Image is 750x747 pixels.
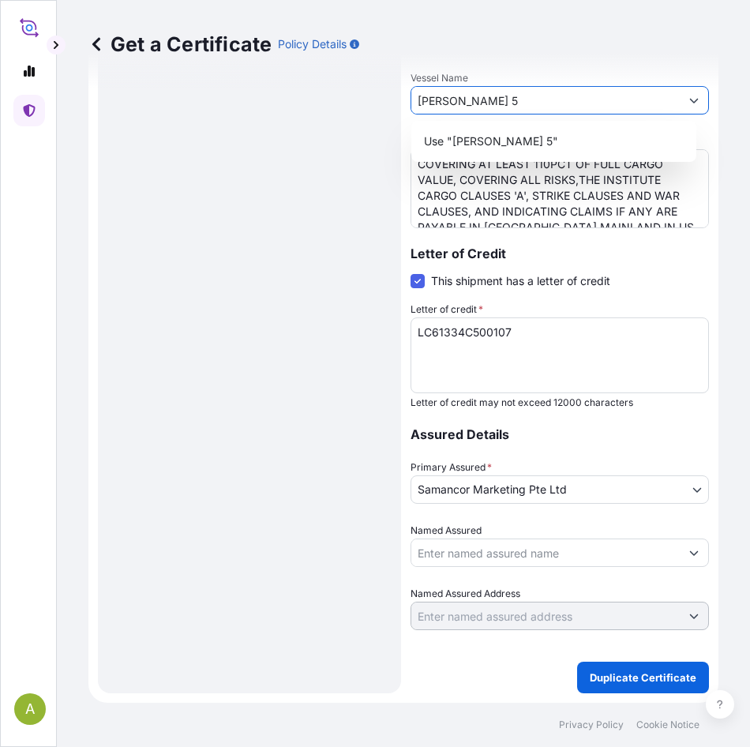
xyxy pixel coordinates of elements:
input: Named Assured Address [411,602,680,630]
textarea: COVERING AT LEAST 110PCT OF FULL CARGO VALUE, COVERING ALL RISKS,THE INSTITUTE CARGO CLAUSES 'A',... [411,149,709,228]
span: Samancor Marketing Pte Ltd [418,482,567,497]
textarea: LC61334C500107 [411,317,709,393]
p: Letter of credit may not exceed 12000 characters [411,396,709,409]
input: Type to search vessel name or IMO [411,86,680,114]
input: Assured Name [411,539,680,567]
span: This shipment has a letter of credit [431,273,610,289]
p: Cookie Notice [636,719,699,731]
label: Named Assured [411,523,482,539]
label: Marks & Numbers [411,133,491,149]
label: Named Assured Address [411,586,520,602]
p: Use "[PERSON_NAME] 5" [424,133,558,149]
div: Suggestions [418,127,690,156]
span: Primary Assured [411,460,492,475]
p: Privacy Policy [559,719,624,731]
label: Letter of credit [411,302,483,317]
p: Duplicate Certificate [590,670,696,685]
p: Letter of Credit [411,247,709,260]
p: Assured Details [411,428,709,441]
button: Show suggestions [680,539,708,567]
p: Get a Certificate [88,32,272,57]
button: Show suggestions [680,602,708,630]
span: A [25,701,35,717]
p: Policy Details [278,36,347,52]
button: Show suggestions [680,86,708,114]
